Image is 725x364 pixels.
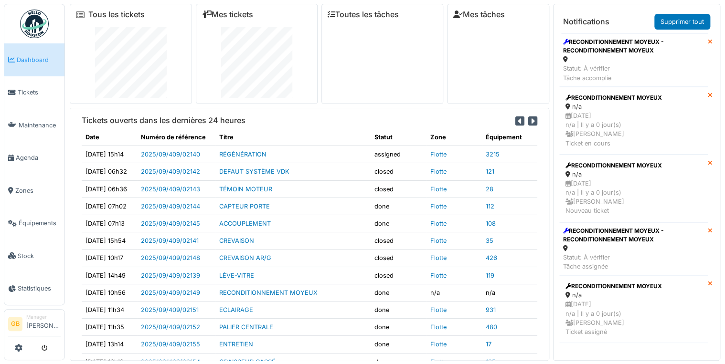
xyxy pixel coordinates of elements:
td: assigned [371,146,426,163]
a: 35 [486,237,493,244]
a: 2025/09/409/02149 [141,289,200,296]
a: 2025/09/409/02151 [141,306,199,313]
a: Flotte [430,186,446,193]
a: Flotte [430,306,446,313]
a: LÈVE-VITRE [219,272,254,279]
a: ECLAIRAGE [219,306,253,313]
a: Mes tickets [202,10,253,19]
a: Stock [4,239,64,272]
div: [DATE] n/a | Il y a 0 jour(s) [PERSON_NAME] Ticket assigné [565,300,702,336]
a: RECONDITIONNEMENT MOYEUX - RECONDITIONNEMENT MOYEUX Statut: À vérifierTâche accomplie [559,33,708,87]
a: 121 [486,168,494,175]
span: Statistiques [18,284,61,293]
a: PALIER CENTRALE [219,323,273,331]
th: Zone [426,129,481,146]
a: Flotte [430,272,446,279]
span: Stock [18,251,61,260]
td: [DATE] 14h49 [82,267,137,284]
span: Zones [15,186,61,195]
td: done [371,301,426,318]
div: [DATE] n/a | Il y a 0 jour(s) [PERSON_NAME] Nouveau ticket [565,179,702,216]
td: [DATE] 10h56 [82,284,137,301]
a: RECONDITIONNEMENT MOYEUX n/a [DATE]n/a | Il y a 0 jour(s) [PERSON_NAME]Ticket en cours [559,87,708,155]
th: Titre [215,129,371,146]
a: 426 [486,254,497,261]
div: n/a [565,102,702,111]
div: Manager [26,313,61,321]
div: n/a [565,291,702,300]
a: 112 [486,203,494,210]
a: Équipements [4,207,64,240]
a: ENTRETIEN [219,341,253,348]
a: RECONDITIONNEMENT MOYEUX n/a [DATE]n/a | Il y a 0 jour(s) [PERSON_NAME]Nouveau ticket [559,155,708,222]
a: 3215 [486,151,500,158]
span: Agenda [16,153,61,162]
li: GB [8,317,22,331]
td: n/a [482,284,537,301]
a: 931 [486,306,496,313]
a: 2025/09/409/02139 [141,272,200,279]
div: RECONDITIONNEMENT MOYEUX [565,94,702,102]
a: RECONDITIONNEMENT MOYEUX [219,289,318,296]
td: [DATE] 06h32 [82,163,137,180]
img: Badge_color-CXgf-gQk.svg [20,10,49,38]
a: Flotte [430,203,446,210]
a: Agenda [4,142,64,175]
td: [DATE] 15h14 [82,146,137,163]
a: Tous les tickets [88,10,145,19]
a: Tickets [4,76,64,109]
a: RECONDITIONNEMENT MOYEUX - RECONDITIONNEMENT MOYEUX Statut: À vérifierTâche assignée [559,222,708,276]
a: 2025/09/409/02140 [141,151,200,158]
a: Dashboard [4,43,64,76]
h6: Notifications [563,17,609,26]
td: closed [371,163,426,180]
td: done [371,319,426,336]
a: Flotte [430,168,446,175]
td: done [371,198,426,215]
th: Date [82,129,137,146]
a: Statistiques [4,272,64,305]
div: RECONDITIONNEMENT MOYEUX - RECONDITIONNEMENT MOYEUX [563,38,704,55]
td: closed [371,180,426,198]
a: 2025/09/409/02141 [141,237,199,244]
td: [DATE] 11h34 [82,301,137,318]
a: 2025/09/409/02145 [141,220,200,227]
span: Tickets [18,88,61,97]
td: [DATE] 06h36 [82,180,137,198]
a: Flotte [430,151,446,158]
a: Toutes les tâches [328,10,399,19]
td: done [371,215,426,232]
a: 108 [486,220,496,227]
td: [DATE] 07h02 [82,198,137,215]
a: Zones [4,174,64,207]
a: 2025/09/409/02142 [141,168,200,175]
a: 480 [486,323,497,331]
td: [DATE] 15h54 [82,232,137,250]
td: [DATE] 07h13 [82,215,137,232]
li: [PERSON_NAME] [26,313,61,334]
div: Statut: À vérifier Tâche accomplie [563,64,704,82]
a: RECONDITIONNEMENT MOYEUX n/a [DATE]n/a | Il y a 0 jour(s) [PERSON_NAME]Ticket assigné [559,275,708,343]
a: CREVAISON AR/G [219,254,271,261]
a: Mes tâches [453,10,505,19]
a: Maintenance [4,109,64,142]
a: 119 [486,272,494,279]
a: Flotte [430,341,446,348]
div: RECONDITIONNEMENT MOYEUX [565,161,702,170]
a: Flotte [430,323,446,331]
td: done [371,336,426,353]
th: Statut [371,129,426,146]
td: done [371,284,426,301]
a: Flotte [430,254,446,261]
a: ACCOUPLEMENT [219,220,271,227]
a: 17 [486,341,491,348]
th: Numéro de référence [137,129,215,146]
div: Statut: À vérifier Tâche assignée [563,253,704,271]
td: n/a [426,284,481,301]
td: [DATE] 10h17 [82,250,137,267]
span: Maintenance [19,121,61,130]
div: n/a [565,170,702,179]
a: Supprimer tout [654,14,710,30]
span: Équipements [19,218,61,228]
a: 2025/09/409/02155 [141,341,200,348]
